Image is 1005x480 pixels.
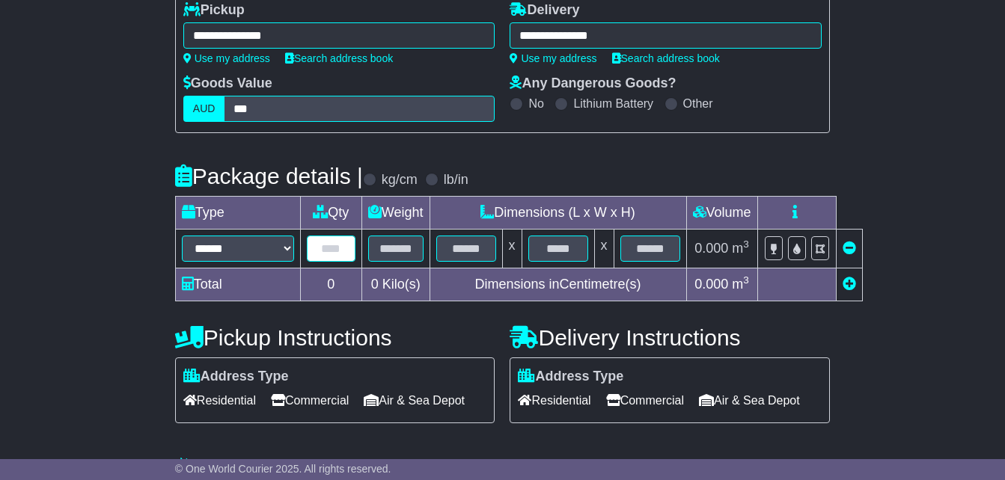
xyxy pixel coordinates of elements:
[510,76,676,92] label: Any Dangerous Goods?
[175,463,391,475] span: © One World Courier 2025. All rights reserved.
[606,389,684,412] span: Commercial
[382,172,418,188] label: kg/cm
[518,389,590,412] span: Residential
[175,164,363,188] h4: Package details |
[843,277,856,292] a: Add new item
[510,52,596,64] a: Use my address
[285,52,393,64] a: Search address book
[364,389,465,412] span: Air & Sea Depot
[510,325,830,350] h4: Delivery Instructions
[732,277,749,292] span: m
[175,197,300,230] td: Type
[594,230,614,268] td: x
[183,369,289,385] label: Address Type
[743,274,749,286] sup: 3
[371,277,379,292] span: 0
[183,2,245,19] label: Pickup
[528,96,543,111] label: No
[694,277,728,292] span: 0.000
[843,241,856,256] a: Remove this item
[444,172,468,188] label: lb/in
[573,96,653,111] label: Lithium Battery
[183,96,225,122] label: AUD
[510,2,579,19] label: Delivery
[271,389,349,412] span: Commercial
[683,96,713,111] label: Other
[518,369,623,385] label: Address Type
[732,241,749,256] span: m
[430,197,686,230] td: Dimensions (L x W x H)
[183,52,270,64] a: Use my address
[300,268,361,301] td: 0
[743,239,749,250] sup: 3
[183,76,272,92] label: Goods Value
[361,268,430,301] td: Kilo(s)
[699,389,800,412] span: Air & Sea Depot
[686,197,757,230] td: Volume
[430,268,686,301] td: Dimensions in Centimetre(s)
[183,389,256,412] span: Residential
[361,197,430,230] td: Weight
[694,241,728,256] span: 0.000
[175,268,300,301] td: Total
[175,325,495,350] h4: Pickup Instructions
[612,52,720,64] a: Search address book
[300,197,361,230] td: Qty
[502,230,522,268] td: x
